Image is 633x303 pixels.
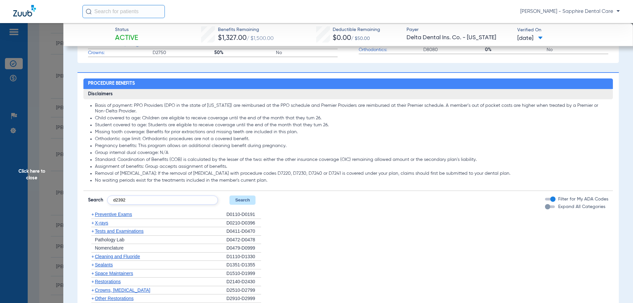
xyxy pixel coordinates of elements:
[91,220,94,226] span: +
[226,244,261,253] div: D0479-D0999
[218,26,274,33] span: Benefits Remaining
[95,245,124,251] span: Nomenclature
[333,35,351,42] span: $0.00
[226,294,261,303] div: D2910-D2999
[423,46,485,53] span: D8080
[226,278,261,286] div: D2140-D2430
[214,49,276,56] span: 50%
[226,236,261,244] div: D0472-D0478
[83,89,613,100] h3: Disclaimers
[13,5,36,16] img: Zuub Logo
[82,5,165,18] input: Search for patients
[91,271,94,276] span: +
[95,279,121,284] span: Restorations
[88,49,153,56] span: Crowns:
[95,164,609,170] li: Assignment of benefits: Group accepts assignment of benefits.
[95,220,108,226] span: X-rays
[91,212,94,217] span: +
[91,288,94,293] span: +
[558,204,605,209] span: Expand All Categories
[226,253,261,261] div: D1110-D1330
[226,261,261,269] div: D1351-D1355
[95,143,609,149] li: Pregnancy benefits: This program allows an additional cleaning benefit during pregnancy.
[407,34,512,42] span: Delta Dental Ins. Co. - [US_STATE]
[226,286,261,295] div: D2510-D2799
[95,288,150,293] span: Crowns, [MEDICAL_DATA]
[95,122,609,128] li: Student covered to age: Students are eligible to receive coverage until the end of the month that...
[115,34,138,43] span: Active
[359,46,423,53] span: Orthodontics:
[91,254,94,259] span: +
[153,49,214,56] span: D2750
[226,210,261,219] div: D0110-D0191
[520,8,620,15] span: [PERSON_NAME] - Sapphire Dental Care
[226,227,261,236] div: D0411-D0470
[95,271,133,276] span: Space Maintainers
[95,254,140,259] span: Cleaning and Fluoride
[115,26,138,33] span: Status
[226,219,261,227] div: D0210-D0396
[95,136,609,142] li: Orthodontic age limit: Orthodontic procedures are not a covered benefit.
[95,150,609,156] li: Group internal dual coverage: N/A
[276,49,338,56] span: No
[407,26,512,33] span: Payer
[218,35,247,42] span: $1,327.00
[95,115,609,121] li: Child covered to age: Children are eligible to receive coverage until the end of the month that t...
[107,196,218,205] input: Search by ADA code or keyword…
[91,262,94,267] span: +
[95,212,132,217] span: Preventive Exams
[95,228,144,234] span: Tests and Examinations
[226,269,261,278] div: D1510-D1999
[517,27,622,34] span: Verified On
[95,103,609,114] li: Basis of payment: PPO Providers (DPO in the state of [US_STATE]) are reimbursed at the PPO schedu...
[547,46,608,53] span: No
[485,46,547,53] span: 0%
[91,228,94,234] span: +
[88,197,103,203] span: Search
[557,196,608,203] label: Filter for My ADA Codes
[91,279,94,284] span: +
[95,262,113,267] span: Sealants
[83,78,613,89] h2: Procedure Benefits
[229,196,256,205] button: Search
[91,296,94,301] span: +
[95,157,609,163] li: Standard: Coordination of Benefits (COB) is calculated by the lesser of the two: either the other...
[333,26,380,33] span: Deductible Remaining
[351,36,370,41] span: / $50.00
[95,171,609,177] li: Removal of [MEDICAL_DATA]: If the removal of [MEDICAL_DATA] with procedure codes D7220, D7230, D7...
[95,296,134,301] span: Other Restorations
[95,178,609,184] li: No waiting periods exist for the treatments included in the member's current plan.
[86,9,92,15] img: Search Icon
[247,36,274,41] span: / $1,500.00
[95,237,125,242] span: Pathology Lab
[95,129,609,135] li: Missing tooth coverage: Benefits for prior extractions and missing teeth are included in this plan.
[600,271,633,303] iframe: Chat Widget
[517,34,543,43] span: [DATE]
